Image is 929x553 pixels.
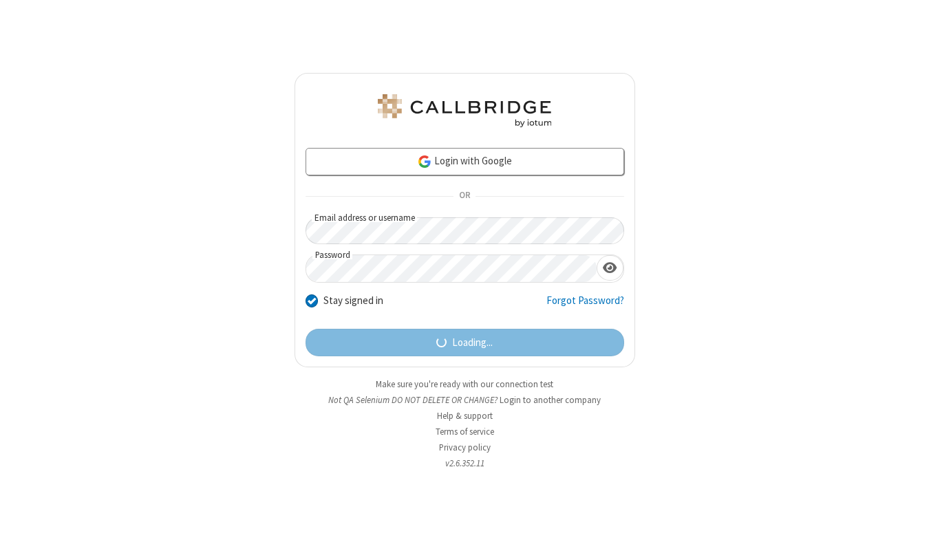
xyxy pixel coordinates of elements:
a: Login with Google [306,148,624,175]
li: v2.6.352.11 [295,457,635,470]
a: Help & support [437,410,493,422]
div: Hide password [597,255,623,281]
a: Forgot Password? [546,293,624,319]
span: Loading... [452,335,493,351]
li: Not QA Selenium DO NOT DELETE OR CHANGE? [295,393,635,406]
a: Make sure you're ready with our connection test [376,378,553,390]
img: QA Selenium DO NOT DELETE OR CHANGE [375,94,554,127]
button: Login to another company [500,393,601,406]
a: Terms of service [436,426,494,437]
button: Loading... [306,329,624,356]
input: Password [306,255,597,282]
a: Privacy policy [439,442,491,453]
label: Stay signed in [323,293,383,309]
img: google-icon.png [417,154,432,169]
iframe: Chat [895,517,919,543]
input: Email address or username [306,217,624,244]
span: OR [453,187,476,206]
